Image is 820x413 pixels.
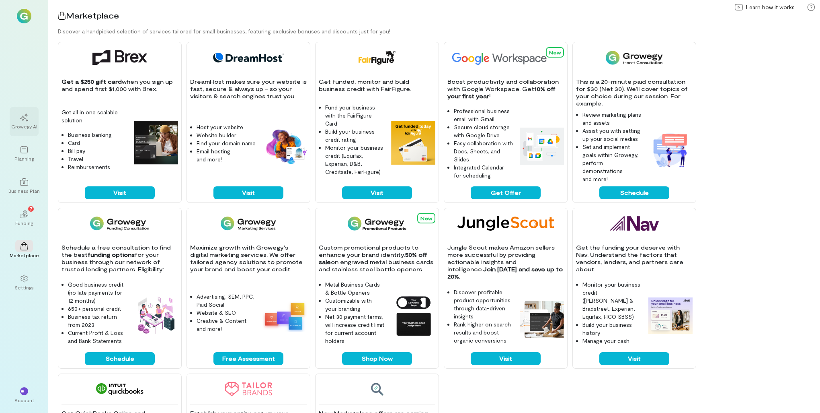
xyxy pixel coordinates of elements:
li: Review marketing plans and assets [582,111,642,127]
li: Business tax return from 2023 [68,313,127,329]
strong: 50% off sale [319,251,429,265]
li: Creative & Content and more! [197,317,256,333]
span: 7 [30,205,33,212]
img: Brex feature [134,121,178,165]
button: Schedule [85,352,155,365]
p: Boost productivity and collaboration with Google Workspace. Get ! [447,78,564,100]
img: 1-on-1 Consultation feature [648,128,693,172]
p: Get all in one scalable solution [61,108,127,124]
strong: funding options [88,251,135,258]
img: Jungle Scout feature [520,301,564,338]
li: 650+ personal credit [68,305,127,313]
li: Find your domain name [197,139,256,147]
img: DreamHost feature [262,128,307,165]
p: when you sign up and spend first $1,000 with Brex. [61,78,178,93]
p: DreamHost makes sure your website is fast, secure & always up - so your visitors & search engines... [190,78,307,100]
a: Growegy AI [10,107,39,136]
button: Visit [471,352,541,365]
p: Maximize growth with Growegy's digital marketing services. We offer tailored agency solutions to ... [190,244,307,273]
li: Integrated Calendar for scheduling [454,163,513,180]
li: Secure cloud storage with Google Drive [454,123,513,139]
img: Growegy - Marketing Services [221,216,277,231]
strong: Get a $250 gift card [61,78,122,85]
span: Marketplace [66,10,119,20]
img: Funding Consultation [90,216,149,231]
p: This is a 20-minute paid consultation for $30 (Net 30). We’ll cover topics of your choice during ... [576,78,693,107]
a: Planning [10,139,39,168]
li: Host your website [197,123,256,131]
div: Funding [15,220,33,226]
img: 1-on-1 Consultation [606,50,662,65]
button: Visit [599,352,669,365]
li: Advertising, SEM, PPC, Paid Social [197,293,256,309]
button: Get Offer [471,186,541,199]
li: Current Profit & Loss and Bank Statements [68,329,127,345]
img: Growegy Promo Products feature [391,293,435,338]
li: Fund your business with the FairFigure Card [325,103,385,128]
a: Funding [10,204,39,233]
li: Monitor your business credit (Equifax, Experian, D&B, Creditsafe, FairFigure) [325,144,385,176]
li: Email hosting and more! [197,147,256,163]
button: Visit [85,186,155,199]
img: Growegy - Marketing Services feature [262,300,307,332]
img: Google Workspace [447,50,566,65]
p: Get the funding your deserve with Nav. Understand the factors that vendors, lenders, and partners... [576,244,693,273]
li: Metal Business Cards & Bottle Openers [325,281,385,297]
a: Marketplace [10,236,39,265]
li: Website builder [197,131,256,139]
li: Reimbursements [68,163,127,171]
img: Growegy Promo Products [348,216,407,231]
div: Growegy AI [11,123,37,130]
img: Tailor Brands [225,382,272,396]
li: Easy collaboration with Docs, Sheets, and Slides [454,139,513,163]
img: FairFigure [358,50,396,65]
li: Website & SEO [197,309,256,317]
li: Assist you with setting up your social medias [582,127,642,143]
li: Build your business history [582,321,642,337]
span: New [420,215,432,221]
li: Rank higher on search results and boost organic conversions [454,320,513,345]
li: Discover profitable product opportunities through data-driven insights [454,288,513,320]
li: Good business credit (no late payments for 12 months) [68,281,127,305]
img: QuickBooks [96,382,143,396]
a: Business Plan [10,171,39,200]
li: Build your business credit rating [325,128,385,144]
li: Business banking [68,131,127,139]
div: Settings [15,284,34,291]
li: Card [68,139,127,147]
span: Learn how it works [746,3,795,11]
img: Nav feature [648,297,693,335]
a: Settings [10,268,39,297]
img: Jungle Scout [457,216,554,231]
li: Manage your cash [582,337,642,345]
button: Visit [213,186,283,199]
p: Custom promotional products to enhance your brand identity. on engraved metal business cards and ... [319,244,435,273]
li: Professional business email with Gmail [454,107,513,123]
li: Customizable with your branding [325,297,385,313]
p: Jungle Scout makes Amazon sellers more successful by providing actionable insights and intelligence. [447,244,564,280]
span: New [549,50,561,55]
img: Brex [92,50,147,65]
img: Funding Consultation feature [134,293,178,338]
li: Bill pay [68,147,127,155]
p: Get funded, monitor and build business credit with FairFigure. [319,78,435,93]
img: DreamHost [210,50,287,65]
strong: 10% off your first year [447,85,557,99]
div: Discover a handpicked selection of services tailored for small businesses, featuring exclusive bo... [58,27,820,35]
button: Shop Now [342,352,412,365]
button: Schedule [599,186,669,199]
button: Free Assessment [213,352,283,365]
div: Account [14,397,34,403]
li: Net 30 payment terms, will increase credit limit for current account holders [325,313,385,345]
strong: Join [DATE] and save up to 20%. [447,266,564,280]
li: Monitor your business credit ([PERSON_NAME] & Bradstreet, Experian, Equifax, FICO SBSS) [582,281,642,321]
li: Set and implement goals within Growegy, perform demonstrations and more! [582,143,642,183]
img: FairFigure feature [391,121,435,165]
img: Google Workspace feature [520,128,564,165]
button: Visit [342,186,412,199]
img: Coming soon [370,382,384,396]
div: Planning [14,155,34,162]
div: Marketplace [10,252,39,258]
img: Nav [610,216,659,231]
li: Travel [68,155,127,163]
